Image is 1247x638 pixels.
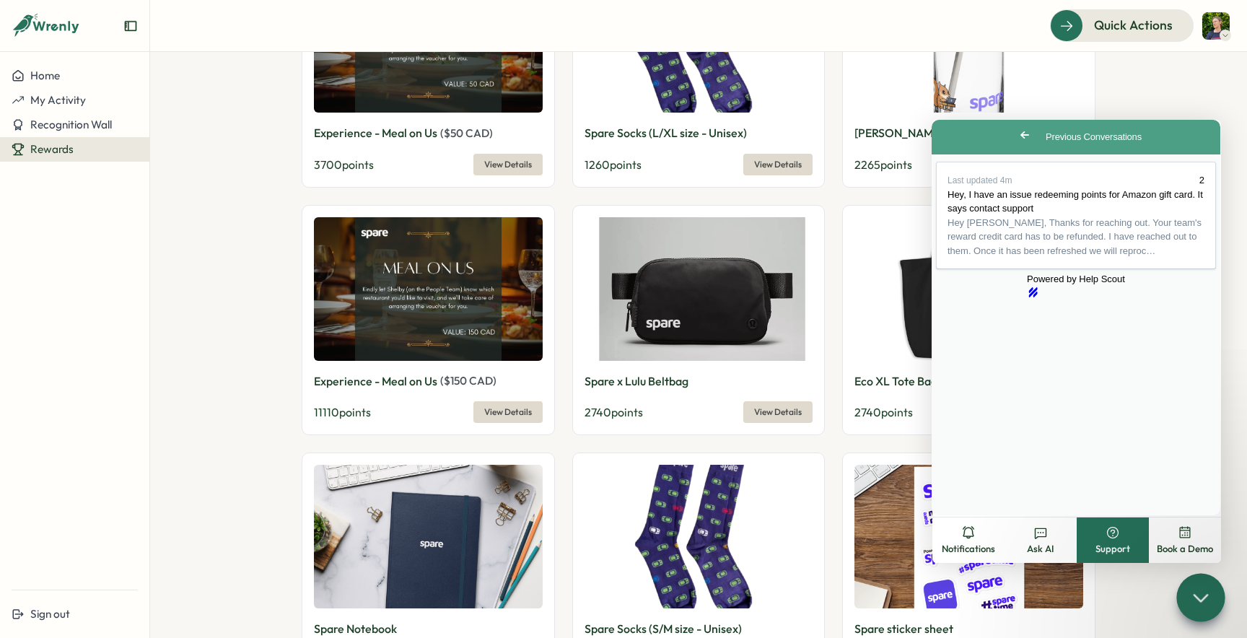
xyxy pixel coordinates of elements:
span: 2740 points [854,405,913,419]
span: Rewards [30,142,74,156]
p: Spare Notebook [314,620,397,638]
span: 11110 points [314,405,371,419]
button: Expand sidebar [123,19,138,33]
p: Spare Socks (L/XL size - Unisex) [585,124,747,142]
span: 2740 points [585,405,643,419]
span: Support [1095,543,1130,556]
img: Eco XL Tote Bag [854,217,1083,361]
p: Experience - Meal on Us [314,124,437,142]
button: View Details [473,401,543,423]
span: View Details [754,154,802,175]
span: Ask AI [1027,543,1054,556]
span: 3700 points [314,157,374,172]
p: Eco XL Tote Bag [854,372,937,390]
img: Experience - Meal on Us [314,217,543,361]
button: View Details [473,154,543,175]
span: Home [30,69,60,82]
span: 1260 points [585,157,642,172]
button: Support [1077,517,1149,563]
button: View Details [743,401,813,423]
iframe: Help Scout Beacon - Live Chat, Contact Form, and Knowledge Base [932,120,1220,515]
span: View Details [484,402,532,422]
img: Spare Socks (S/M size - Unisex) [585,465,813,608]
p: Spare Socks (S/M size - Unisex) [585,620,742,638]
button: Ask AI [1005,517,1077,563]
img: Spare x Lulu Beltbag [585,217,813,361]
p: Experience - Meal on Us [314,372,437,390]
img: Vasilii Perfilev [1202,12,1230,40]
img: Spare Notebook [314,465,543,608]
span: Recognition Wall [30,118,112,131]
span: View Details [484,154,532,175]
span: View Details [754,402,802,422]
p: Spare x Lulu Beltbag [585,372,688,390]
button: Book a Demo [1149,517,1221,563]
p: [PERSON_NAME] the Squirrel Tumbler [854,124,1050,142]
img: Spare sticker sheet [854,465,1083,608]
p: Spare sticker sheet [854,620,953,638]
span: 2265 points [854,157,912,172]
span: Notifications [942,543,995,556]
span: ( $ 150 CAD ) [440,374,496,388]
span: My Activity [30,93,86,107]
button: View Details [743,154,813,175]
button: Notifications [932,517,1005,563]
span: Quick Actions [1094,16,1173,35]
button: Quick Actions [1050,9,1194,41]
span: ( $ 50 CAD ) [440,126,493,140]
span: Sign out [30,607,70,621]
span: Book a Demo [1157,543,1213,556]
